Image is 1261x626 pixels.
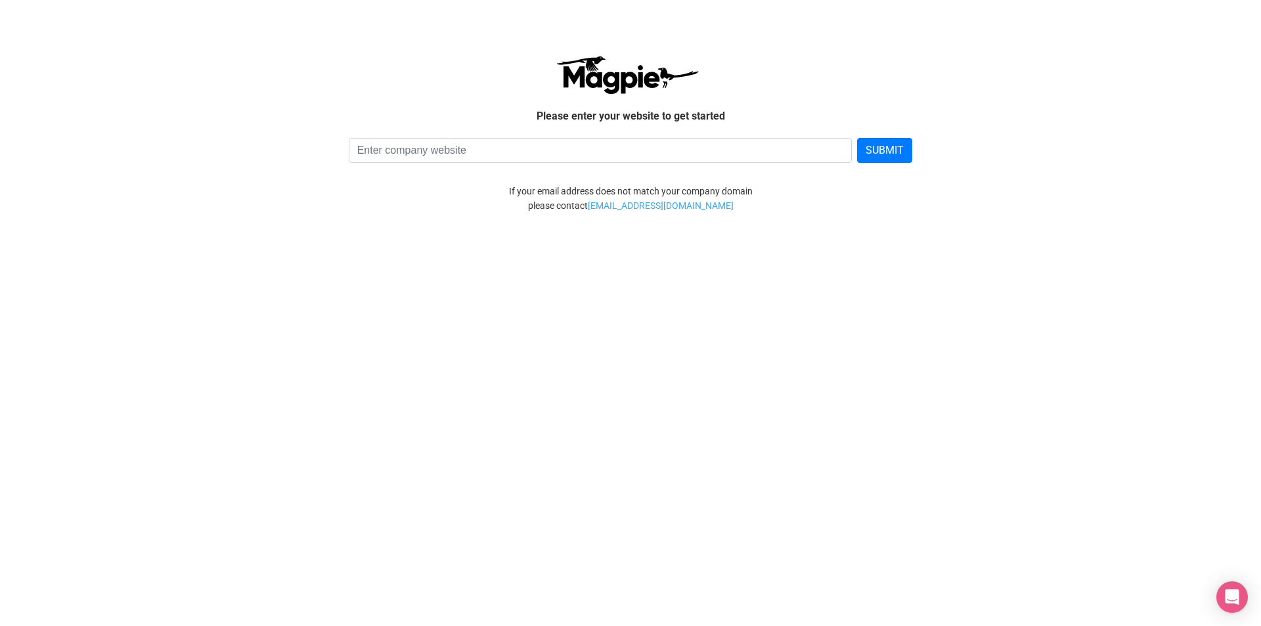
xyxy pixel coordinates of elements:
[588,198,734,213] a: [EMAIL_ADDRESS][DOMAIN_NAME]
[253,198,1008,213] div: please contact
[253,184,1008,198] div: If your email address does not match your company domain
[263,108,998,125] p: Please enter your website to get started
[857,138,912,163] button: SUBMIT
[1216,581,1248,613] div: Open Intercom Messenger
[349,138,852,163] input: Enter company website
[553,55,701,95] img: logo-ab69f6fb50320c5b225c76a69d11143b.png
